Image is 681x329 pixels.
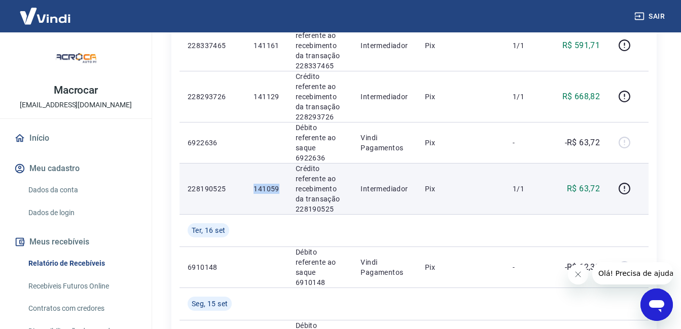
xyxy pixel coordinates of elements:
p: Intermediador [361,184,409,194]
p: Intermediador [361,40,409,51]
p: 141161 [254,40,279,51]
p: -R$ 63,72 [565,137,600,149]
button: Meus recebíveis [12,231,139,253]
p: 6922636 [188,138,237,148]
p: Pix [425,92,496,102]
p: 6910148 [188,262,237,272]
p: Pix [425,184,496,194]
p: 1/1 [513,184,543,194]
p: Crédito referente ao recebimento da transação 228337465 [296,20,345,71]
p: Crédito referente ao recebimento da transação 228190525 [296,163,345,214]
span: Olá! Precisa de ajuda? [6,7,85,15]
a: Contratos com credores [24,298,139,319]
p: -R$ 62,39 [565,261,600,273]
iframe: Mensagem da empresa [592,262,673,284]
a: Recebíveis Futuros Online [24,276,139,297]
iframe: Botão para abrir a janela de mensagens [640,289,673,321]
p: - [513,138,543,148]
p: 228293726 [188,92,237,102]
a: Dados de login [24,202,139,223]
p: R$ 591,71 [562,39,600,52]
img: Vindi [12,1,78,31]
p: Débito referente ao saque 6922636 [296,122,345,163]
p: - [513,262,543,272]
p: 228337465 [188,40,237,51]
p: [EMAIL_ADDRESS][DOMAIN_NAME] [20,100,132,110]
button: Meu cadastro [12,157,139,180]
p: Macrocar [54,85,98,96]
iframe: Fechar mensagem [568,264,588,284]
p: Vindi Pagamentos [361,257,409,277]
p: 1/1 [513,92,543,102]
p: Crédito referente ao recebimento da transação 228293726 [296,71,345,122]
p: Débito referente ao saque 6910148 [296,247,345,287]
p: 1/1 [513,40,543,51]
a: Início [12,127,139,149]
p: R$ 668,82 [562,91,600,103]
a: Relatório de Recebíveis [24,253,139,274]
p: Vindi Pagamentos [361,133,409,153]
a: Dados da conta [24,180,139,200]
p: 141129 [254,92,279,102]
span: Seg, 15 set [192,299,228,309]
p: R$ 63,72 [567,183,600,195]
span: Ter, 16 set [192,225,225,235]
p: Pix [425,138,496,148]
p: Intermediador [361,92,409,102]
p: 141059 [254,184,279,194]
img: 20c87734-9855-4753-bc24-8fb862053de8.jpeg [56,40,96,81]
p: Pix [425,40,496,51]
p: 228190525 [188,184,237,194]
button: Sair [632,7,669,26]
p: Pix [425,262,496,272]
